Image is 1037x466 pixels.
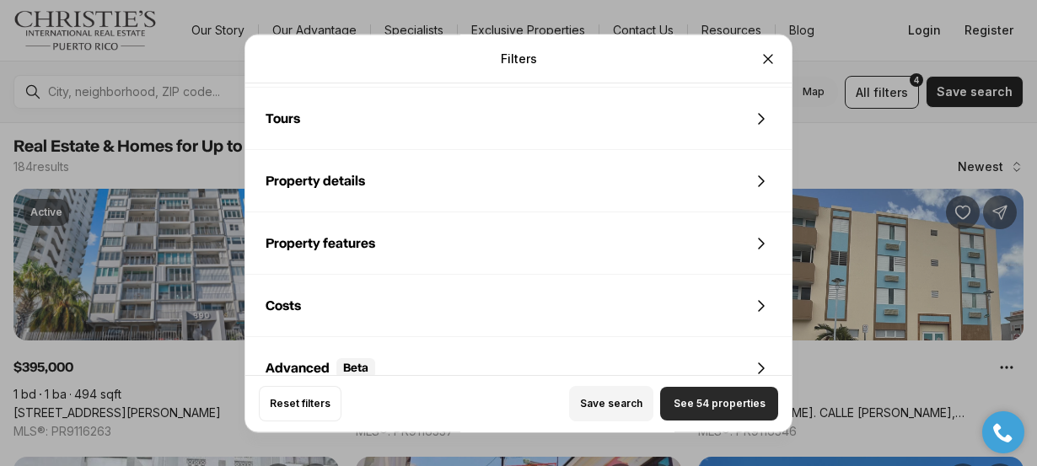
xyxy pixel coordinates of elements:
p: Filters [501,51,537,65]
div: Property features [245,213,792,274]
span: Beta [343,362,368,375]
div: Listing status [245,26,792,87]
span: Property features [266,237,375,250]
span: Costs [266,299,301,313]
span: See 54 properties [674,397,766,410]
span: Reset filters [270,397,330,410]
div: Costs [245,276,792,336]
span: Property details [266,174,365,188]
div: Advanced [266,358,375,378]
div: Tours [245,88,792,149]
span: Tours [266,112,300,126]
div: Property details [245,151,792,212]
button: Close [751,41,785,75]
div: AdvancedBeta [245,338,792,399]
span: Save search [580,397,642,410]
button: Reset filters [259,386,341,421]
button: See 54 properties [660,387,778,420]
button: Save search [569,386,653,421]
